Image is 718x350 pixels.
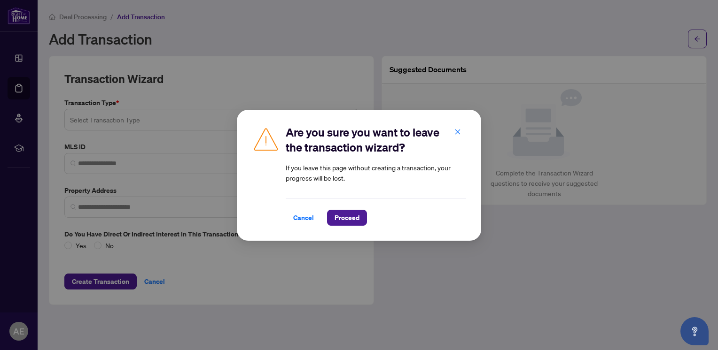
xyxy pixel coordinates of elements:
span: close [454,128,461,135]
span: Proceed [335,210,359,225]
h2: Are you sure you want to leave the transaction wizard? [286,125,466,155]
button: Cancel [286,210,321,226]
article: If you leave this page without creating a transaction, your progress will be lost. [286,162,466,183]
span: Cancel [293,210,314,225]
button: Proceed [327,210,367,226]
button: Open asap [680,317,709,345]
